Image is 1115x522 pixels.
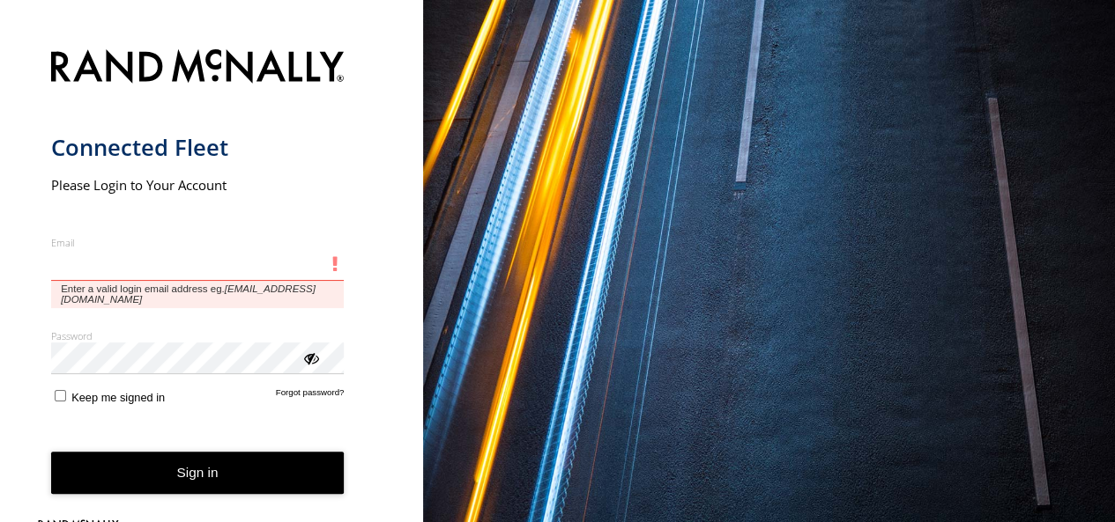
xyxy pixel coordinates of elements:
[51,281,345,308] span: Enter a valid login email address eg.
[51,176,345,194] h2: Please Login to Your Account
[51,46,345,91] img: Rand McNally
[51,133,345,162] h1: Connected Fleet
[51,236,345,249] label: Email
[276,387,345,404] a: Forgot password?
[51,329,345,342] label: Password
[61,283,316,305] em: [EMAIL_ADDRESS][DOMAIN_NAME]
[51,452,345,495] button: Sign in
[71,391,165,404] span: Keep me signed in
[55,390,66,401] input: Keep me signed in
[301,349,319,366] div: ViewPassword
